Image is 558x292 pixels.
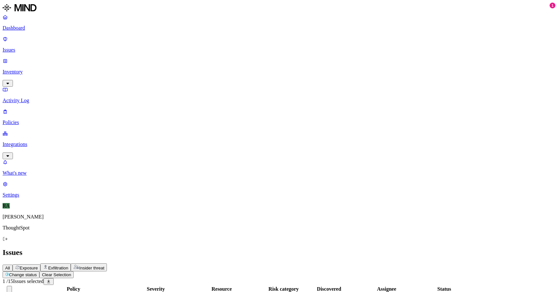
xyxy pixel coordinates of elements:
[263,286,304,292] div: Risk category
[3,25,555,31] p: Dashboard
[3,203,10,209] span: RA
[3,248,555,257] h2: Issues
[3,271,39,278] button: Change status
[3,36,555,53] a: Issues
[3,278,44,284] span: / 15 Issues selected
[3,14,555,31] a: Dashboard
[3,181,555,198] a: Settings
[3,109,555,125] a: Policies
[420,286,468,292] div: Status
[181,286,262,292] div: Resource
[3,58,555,86] a: Inventory
[16,286,130,292] div: Policy
[3,159,555,176] a: What's new
[3,278,5,284] span: 1
[3,141,555,147] p: Integrations
[3,120,555,125] p: Policies
[3,87,555,103] a: Activity Log
[3,98,555,103] p: Activity Log
[3,47,555,53] p: Issues
[5,272,9,276] img: status-in-progress.svg
[550,3,555,8] div: 1
[3,131,555,158] a: Integrations
[3,192,555,198] p: Settings
[3,225,555,231] p: ThoughtSpot
[132,286,180,292] div: Severity
[5,266,10,270] span: All
[39,271,74,278] button: Clear Selection
[20,266,38,270] span: Exposure
[3,3,555,14] a: MIND
[305,286,353,292] div: Discovered
[48,266,68,270] span: Exfiltration
[3,170,555,176] p: What's new
[3,69,555,75] p: Inventory
[79,266,104,270] span: Insider threat
[3,3,36,13] img: MIND
[354,286,419,292] div: Assignee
